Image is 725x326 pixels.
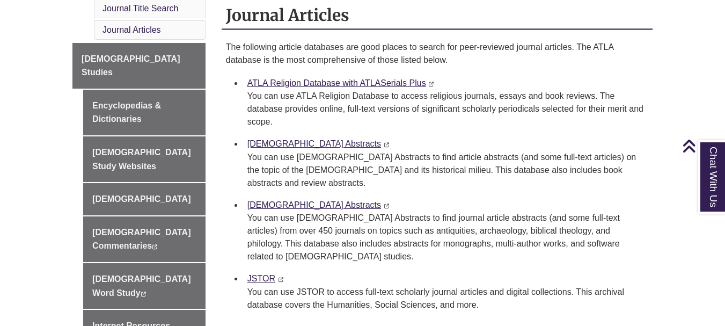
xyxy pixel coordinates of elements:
a: Back to Top [682,139,722,153]
p: You can use JSTOR to access full-text scholarly journal articles and digital collections. This ar... [247,286,644,311]
a: [DEMOGRAPHIC_DATA] Abstracts [247,200,381,209]
div: You can use [DEMOGRAPHIC_DATA] Abstracts to find article abstracts (and some full-text articles) ... [247,151,644,190]
div: You can use ATLA Religion Database to access religious journals, essays and book reviews. The dat... [247,90,644,128]
i: This link opens in a new window [383,142,389,147]
a: [DEMOGRAPHIC_DATA] Studies [72,43,206,89]
a: [DEMOGRAPHIC_DATA] Study Websites [83,136,206,182]
a: Journal Articles [102,25,161,34]
a: [DEMOGRAPHIC_DATA] [83,183,206,215]
a: Journal Title Search [102,4,178,13]
i: This link opens in a new window [141,292,147,296]
span: [DEMOGRAPHIC_DATA] Studies [82,54,180,77]
a: JSTOR [247,274,275,283]
a: [DEMOGRAPHIC_DATA] Commentaries [83,216,206,262]
h2: Journal Articles [222,2,653,30]
i: This link opens in a new window [383,204,389,208]
i: This link opens in a new window [428,82,434,86]
a: [DEMOGRAPHIC_DATA] Word Study [83,263,206,309]
i: This link opens in a new window [277,277,283,282]
p: The following article databases are good places to search for peer-reviewed journal articles. The... [226,41,648,67]
i: This link opens in a new window [152,244,158,249]
a: [DEMOGRAPHIC_DATA] Abstracts [247,139,381,148]
a: Encyclopedias & Dictionaries [83,90,206,135]
a: ATLA Religion Database with ATLASerials Plus [247,78,426,88]
div: You can use [DEMOGRAPHIC_DATA] Abstracts to find journal article abstracts (and some full-text ar... [247,212,644,263]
